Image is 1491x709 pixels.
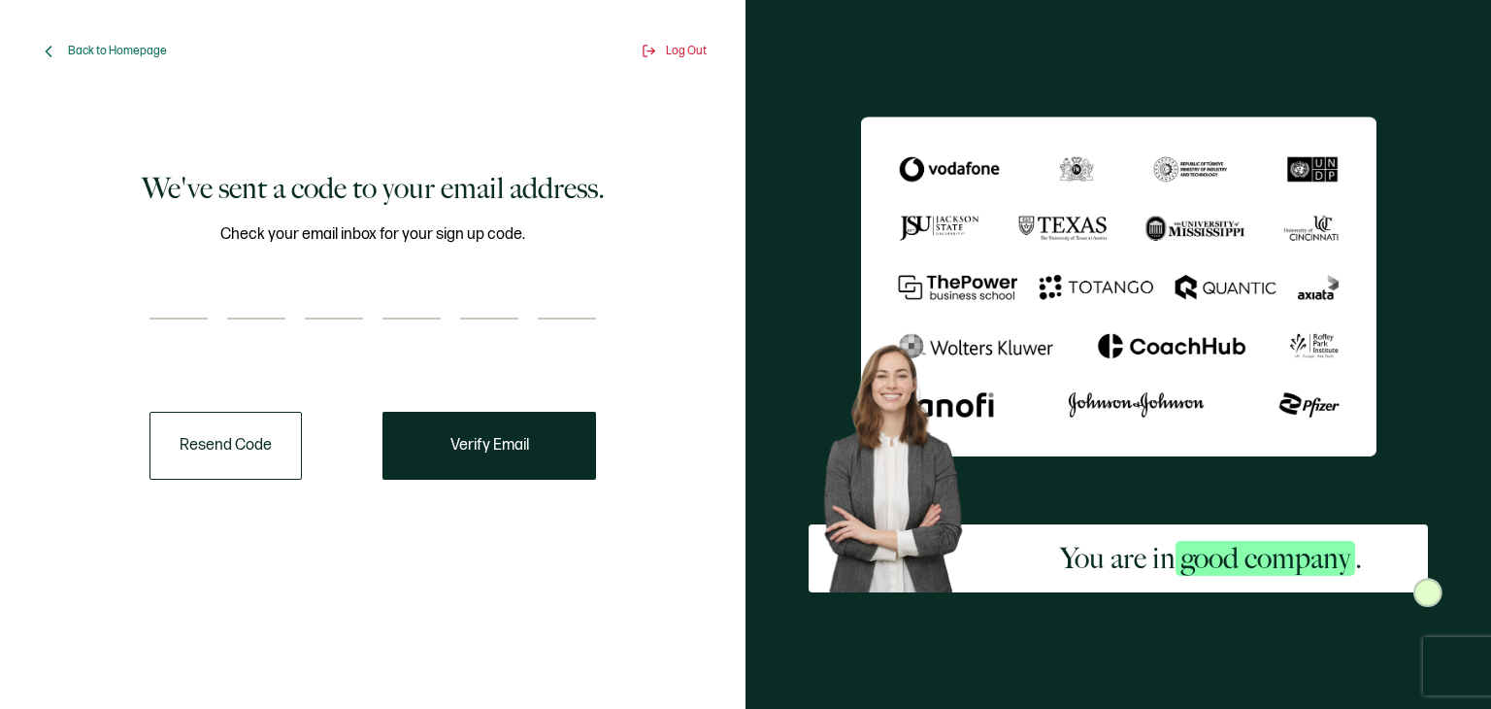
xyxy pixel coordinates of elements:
[861,117,1376,456] img: Sertifier We've sent a code to your email address.
[1413,578,1442,607] img: Sertifier Signup
[809,332,994,592] img: Sertifier Signup - You are in <span class="strong-h">good company</span>. Hero
[382,412,596,480] button: Verify Email
[142,169,605,208] h1: We've sent a code to your email address.
[220,222,525,247] span: Check your email inbox for your sign up code.
[450,438,529,454] span: Verify Email
[1060,539,1362,578] h2: You are in .
[68,44,167,58] span: Back to Homepage
[666,44,707,58] span: Log Out
[149,412,302,480] button: Resend Code
[1176,541,1355,576] span: good company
